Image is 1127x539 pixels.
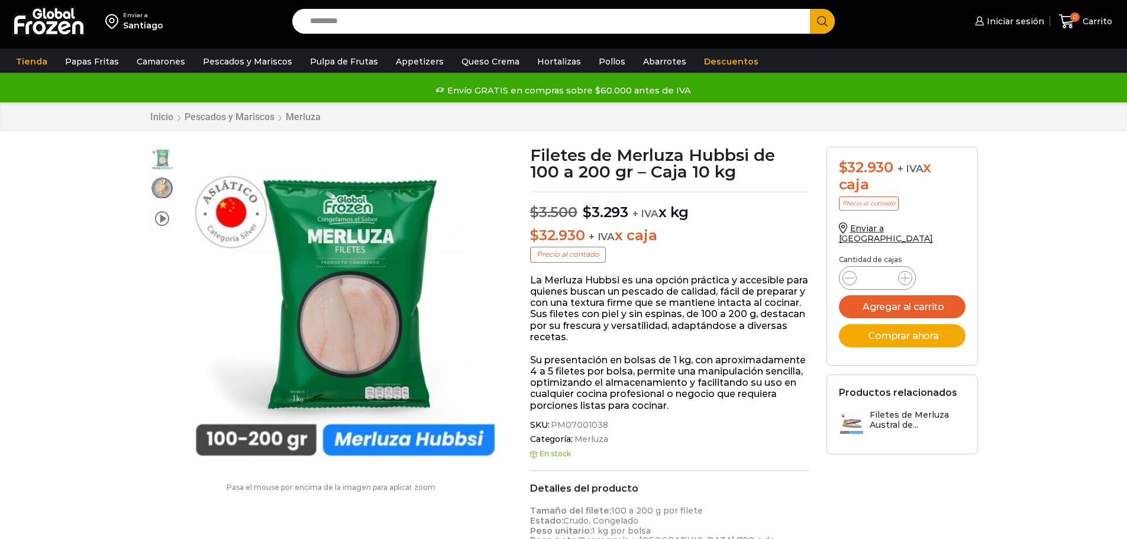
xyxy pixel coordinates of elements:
[593,50,631,73] a: Pollos
[839,159,965,193] div: x caja
[530,192,809,221] p: x kg
[304,50,384,73] a: Pulpa de Frutas
[637,50,692,73] a: Abarrotes
[810,9,835,34] button: Search button
[531,50,587,73] a: Hortalizas
[870,410,965,430] h3: Filetes de Merluza Austral de...
[456,50,525,73] a: Queso Crema
[839,410,965,435] a: Filetes de Merluza Austral de...
[573,434,608,444] a: Merluza
[839,159,848,176] span: $
[839,256,965,264] p: Cantidad de cajas
[530,227,539,244] span: $
[583,204,628,221] bdi: 3.293
[197,50,298,73] a: Pescados y Mariscos
[839,324,965,347] button: Comprar ahora
[589,231,615,243] span: + IVA
[150,176,174,200] span: plato-merluza
[1080,15,1112,27] span: Carrito
[150,111,174,122] a: Inicio
[583,204,592,221] span: $
[530,147,809,180] h1: Filetes de Merluza Hubbsi de 100 a 200 gr – Caja 10 kg
[530,505,611,516] strong: Tamaño del filete:
[285,111,321,122] a: Merluza
[839,387,957,398] h2: Productos relacionados
[530,515,563,526] strong: Estado:
[530,227,585,244] bdi: 32.930
[530,420,809,430] span: SKU:
[839,295,965,318] button: Agregar al carrito
[150,147,174,171] span: filete de merluza
[632,208,658,220] span: + IVA
[530,227,809,244] p: x caja
[150,483,513,492] p: Pasa el mouse por encima de la imagen para aplicar zoom
[105,11,123,31] img: address-field-icon.svg
[839,196,899,211] p: Precio al contado
[530,247,606,262] p: Precio al contado
[698,50,764,73] a: Descuentos
[184,111,275,122] a: Pescados y Mariscos
[123,11,163,20] div: Enviar a
[530,483,809,494] h2: Detalles del producto
[866,270,889,286] input: Product quantity
[839,159,893,176] bdi: 32.930
[530,525,592,536] strong: Peso unitario:
[59,50,125,73] a: Papas Fritas
[390,50,450,73] a: Appetizers
[1070,12,1080,22] span: 0
[984,15,1044,27] span: Iniciar sesión
[530,450,809,458] p: En stock
[530,434,809,444] span: Categoría:
[131,50,191,73] a: Camarones
[530,354,809,411] p: Su presentación en bolsas de 1 kg, con aproximadamente 4 a 5 filetes por bolsa, permite una manip...
[530,204,539,221] span: $
[839,223,934,244] a: Enviar a [GEOGRAPHIC_DATA]
[1056,8,1115,35] a: 0 Carrito
[10,50,53,73] a: Tienda
[530,204,577,221] bdi: 3.500
[897,163,923,175] span: + IVA
[150,111,321,122] nav: Breadcrumb
[972,9,1044,33] a: Iniciar sesión
[123,20,163,31] div: Santiago
[530,275,809,343] p: La Merluza Hubbsi es una opción práctica y accesible para quienes buscan un pescado de calidad, f...
[549,420,608,430] span: PM07001038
